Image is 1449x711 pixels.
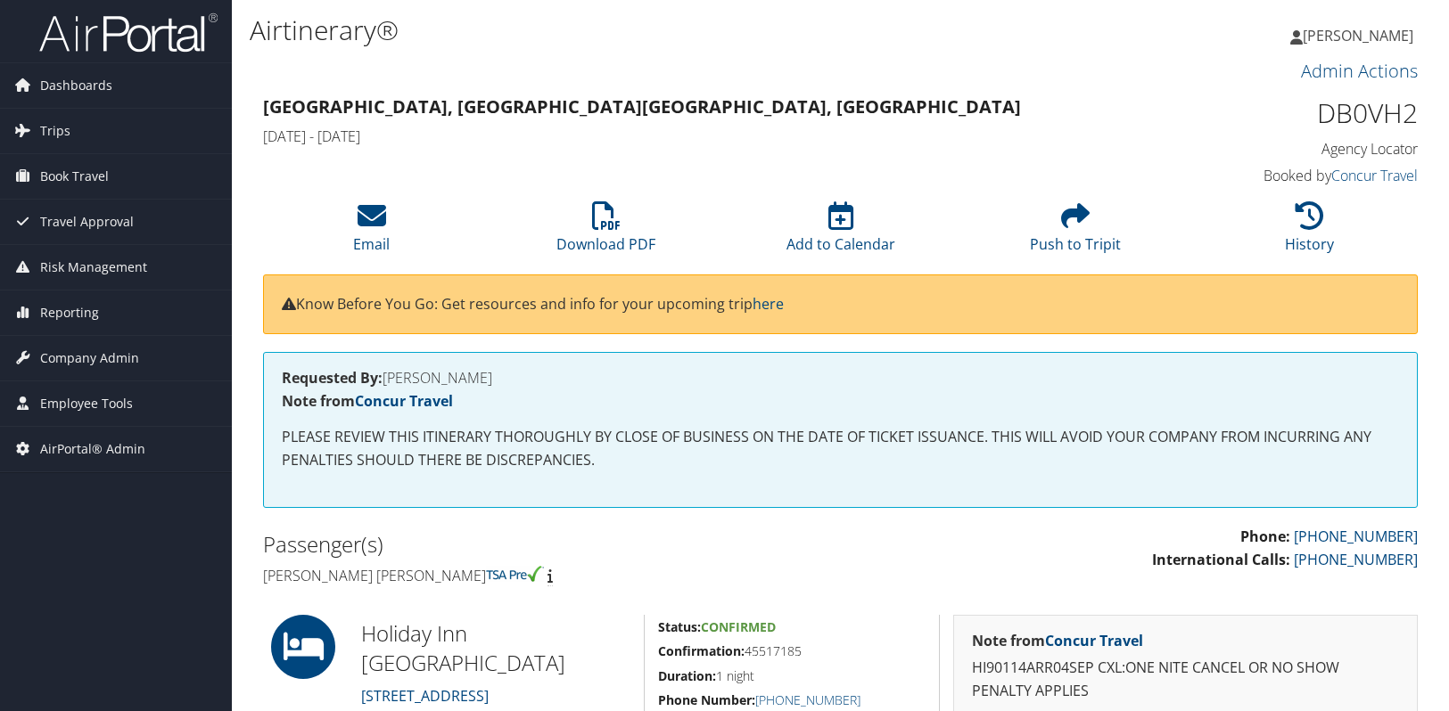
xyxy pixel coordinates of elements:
[40,245,147,290] span: Risk Management
[1294,550,1418,569] a: [PHONE_NUMBER]
[40,290,99,335] span: Reporting
[282,391,453,411] strong: Note from
[1301,59,1418,83] a: Admin Actions
[263,94,1021,118] strong: [GEOGRAPHIC_DATA], [GEOGRAPHIC_DATA] [GEOGRAPHIC_DATA], [GEOGRAPHIC_DATA]
[658,618,701,635] strong: Status:
[1294,527,1418,546] a: [PHONE_NUMBER]
[40,154,109,199] span: Book Travel
[1290,9,1431,62] a: [PERSON_NAME]
[282,371,1399,385] h4: [PERSON_NAME]
[1045,631,1143,650] a: Concur Travel
[263,529,827,560] h2: Passenger(s)
[972,631,1143,650] strong: Note from
[1331,166,1418,185] a: Concur Travel
[1285,211,1334,254] a: History
[39,12,218,53] img: airportal-logo.png
[361,618,630,678] h2: Holiday Inn [GEOGRAPHIC_DATA]
[1240,527,1290,546] strong: Phone:
[353,211,390,254] a: Email
[40,381,133,426] span: Employee Tools
[40,63,112,108] span: Dashboards
[1152,550,1290,569] strong: International Calls:
[40,200,134,244] span: Travel Approval
[556,211,655,254] a: Download PDF
[1149,94,1418,132] h1: DB0VH2
[972,657,1399,702] p: HI90114ARR04SEP CXL:ONE NITE CANCEL OR NO SHOW PENALTY APPLIES
[282,426,1399,471] p: PLEASE REVIEW THIS ITINERARY THOROUGHLY BY CLOSE OF BUSINESS ON THE DATE OF TICKET ISSUANCE. THIS...
[701,618,776,635] span: Confirmed
[1149,139,1418,159] h4: Agency Locator
[1303,26,1413,45] span: [PERSON_NAME]
[250,12,1037,49] h1: Airtinerary®
[263,566,827,585] h4: [PERSON_NAME] [PERSON_NAME]
[1149,166,1418,185] h4: Booked by
[355,391,453,411] a: Concur Travel
[263,127,1123,146] h4: [DATE] - [DATE]
[40,427,145,471] span: AirPortal® Admin
[658,667,926,685] h5: 1 night
[282,293,1399,316] p: Know Before You Go: Get resources and info for your upcoming trip
[486,566,544,582] img: tsa-precheck.png
[755,691,860,708] a: [PHONE_NUMBER]
[658,642,926,660] h5: 45517185
[658,667,716,684] strong: Duration:
[40,109,70,153] span: Trips
[753,294,784,314] a: here
[658,691,755,708] strong: Phone Number:
[786,211,895,254] a: Add to Calendar
[658,642,745,659] strong: Confirmation:
[282,368,383,388] strong: Requested By:
[1030,211,1121,254] a: Push to Tripit
[40,336,139,380] span: Company Admin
